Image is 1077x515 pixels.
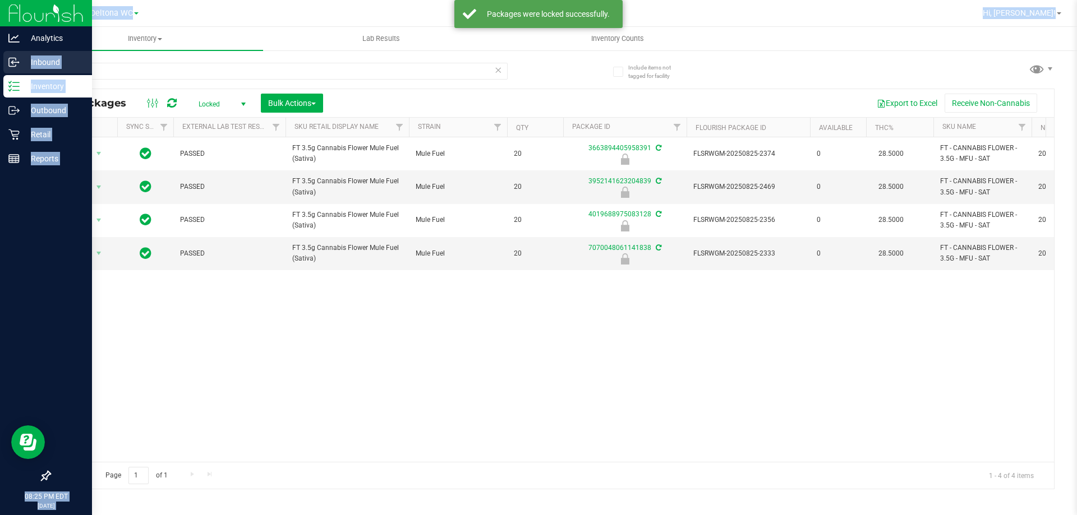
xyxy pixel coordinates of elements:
[92,146,106,161] span: select
[693,149,803,159] span: FLSRWGM-20250825-2374
[8,105,20,116] inline-svg: Outbound
[654,144,661,152] span: Sync from Compliance System
[292,176,402,197] span: FT 3.5g Cannabis Flower Mule Fuel (Sativa)
[140,245,151,261] span: In Sync
[92,212,106,228] span: select
[873,245,909,262] span: 28.5000
[180,149,279,159] span: PASSED
[5,491,87,502] p: 08:25 PM EDT
[873,179,909,195] span: 28.5000
[561,220,688,231] div: Newly Received
[347,34,415,44] span: Lab Results
[20,104,87,117] p: Outbound
[628,63,684,80] span: Include items not tagged for facility
[940,210,1025,231] span: FT - CANNABIS FLOWER - 3.5G - MFU - SAT
[499,27,735,50] a: Inventory Counts
[268,99,316,108] span: Bulk Actions
[561,253,688,265] div: Newly Received
[494,63,502,77] span: Clear
[292,143,402,164] span: FT 3.5g Cannabis Flower Mule Fuel (Sativa)
[588,144,651,152] a: 3663894405958391
[875,124,894,132] a: THC%
[514,215,556,225] span: 20
[140,146,151,161] span: In Sync
[945,94,1037,113] button: Receive Non-Cannabis
[588,244,651,252] a: 7070048061141838
[49,63,508,80] input: Search Package ID, Item Name, SKU, Lot or Part Number...
[572,123,610,131] a: Package ID
[180,215,279,225] span: PASSED
[819,124,853,132] a: Available
[561,154,688,165] div: Newly Received
[516,124,528,132] a: Qty
[261,94,323,113] button: Bulk Actions
[654,244,661,252] span: Sync from Compliance System
[155,118,173,137] a: Filter
[561,187,688,198] div: Newly Received
[8,57,20,68] inline-svg: Inbound
[514,248,556,259] span: 20
[416,149,500,159] span: Mule Fuel
[654,210,661,218] span: Sync from Compliance System
[182,123,270,131] a: External Lab Test Result
[693,182,803,192] span: FLSRWGM-20250825-2469
[668,118,687,137] a: Filter
[126,123,169,131] a: Sync Status
[817,215,859,225] span: 0
[416,248,500,259] span: Mule Fuel
[817,248,859,259] span: 0
[92,245,106,261] span: select
[267,118,286,137] a: Filter
[96,467,177,484] span: Page of 1
[817,149,859,159] span: 0
[8,81,20,92] inline-svg: Inventory
[817,182,859,192] span: 0
[92,179,106,195] span: select
[514,149,556,159] span: 20
[292,210,402,231] span: FT 3.5g Cannabis Flower Mule Fuel (Sativa)
[294,123,379,131] a: Sku Retail Display Name
[942,123,976,131] a: SKU Name
[390,118,409,137] a: Filter
[980,467,1043,484] span: 1 - 4 of 4 items
[873,146,909,162] span: 28.5000
[940,243,1025,264] span: FT - CANNABIS FLOWER - 3.5G - MFU - SAT
[940,176,1025,197] span: FT - CANNABIS FLOWER - 3.5G - MFU - SAT
[180,182,279,192] span: PASSED
[11,425,45,459] iframe: Resource center
[576,34,659,44] span: Inventory Counts
[514,182,556,192] span: 20
[418,123,441,131] a: Strain
[588,177,651,185] a: 3952141623204839
[20,80,87,93] p: Inventory
[654,177,661,185] span: Sync from Compliance System
[140,179,151,194] span: In Sync
[292,243,402,264] span: FT 3.5g Cannabis Flower Mule Fuel (Sativa)
[20,55,87,69] p: Inbound
[180,248,279,259] span: PASSED
[693,215,803,225] span: FLSRWGM-20250825-2356
[8,129,20,140] inline-svg: Retail
[1013,118,1032,137] a: Filter
[416,215,500,225] span: Mule Fuel
[5,502,87,510] p: [DATE]
[940,143,1025,164] span: FT - CANNABIS FLOWER - 3.5G - MFU - SAT
[20,128,87,141] p: Retail
[482,8,614,20] div: Packages were locked successfully.
[20,31,87,45] p: Analytics
[869,94,945,113] button: Export to Excel
[58,97,137,109] span: All Packages
[416,182,500,192] span: Mule Fuel
[263,27,499,50] a: Lab Results
[489,118,507,137] a: Filter
[128,467,149,484] input: 1
[693,248,803,259] span: FLSRWGM-20250825-2333
[90,8,133,18] span: Deltona WC
[588,210,651,218] a: 4019688975083128
[983,8,1056,17] span: Hi, [PERSON_NAME]!
[8,33,20,44] inline-svg: Analytics
[20,152,87,165] p: Reports
[27,34,263,44] span: Inventory
[873,212,909,228] span: 28.5000
[696,124,766,132] a: Flourish Package ID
